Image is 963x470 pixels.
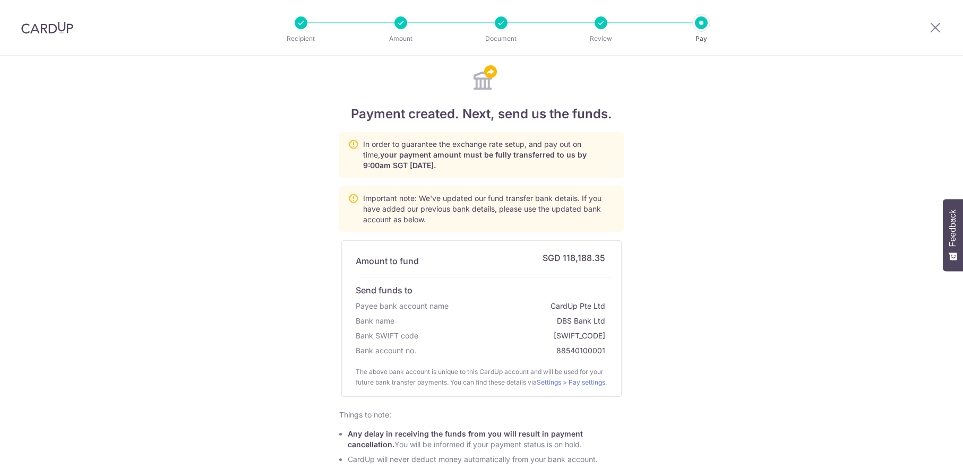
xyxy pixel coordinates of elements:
[356,282,415,299] div: Send funds to
[562,33,640,44] p: Review
[363,139,615,171] p: In order to guarantee the exchange rate setup, and pay out on time,
[350,358,613,388] div: The above bank account is unique to this CardUp account and will be used for your future bank tra...
[356,343,418,358] div: Bank account no.
[262,33,340,44] p: Recipient
[356,314,397,328] div: Bank name
[21,21,73,34] img: CardUp
[557,314,607,328] div: DBS Bank Ltd
[662,33,741,44] p: Pay
[363,150,587,170] span: your payment amount must be fully transferred to us by 9:00am SGT [DATE].
[943,199,963,271] button: Feedback - Show survey
[339,105,624,124] h4: Payment created. Next, send us the funds.
[363,193,615,225] p: Important note: We've updated our fund transfer bank details. If you have added our previous bank...
[897,438,952,465] iframe: 打开一个小组件，您可以在其中找到更多信息
[462,33,540,44] p: Document
[362,33,440,44] p: Amount
[356,328,420,343] div: Bank SWIFT code
[339,410,624,420] div: Things to note:
[348,429,624,450] li: You will be informed if your payment status is on hold.
[348,429,583,449] span: Any delay in receiving the funds from you will result in payment cancellation.
[537,378,605,386] a: Settings > Pay settings
[356,299,451,314] div: Payee bank account name
[556,343,607,358] div: 88540100001
[356,255,419,267] h4: Amount to fund
[554,328,607,343] div: [SWIFT_CODE]
[948,210,958,247] span: Feedback
[543,249,607,273] div: SGD 118,188.35
[551,299,607,314] div: CardUp Pte Ltd
[348,454,624,465] li: CardUp will never deduct money automatically from your bank account.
